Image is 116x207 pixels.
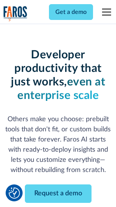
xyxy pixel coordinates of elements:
img: Revisit consent button [9,187,20,199]
p: Others make you choose: prebuilt tools that don't fit, or custom builds that take forever. Faros ... [3,114,113,175]
img: Logo of the analytics and reporting company Faros. [3,6,27,21]
strong: Developer productivity that just works, [11,49,102,88]
button: Cookie Settings [9,187,20,199]
a: Request a demo [25,184,92,203]
a: Get a demo [49,4,93,20]
div: menu [98,3,113,21]
a: home [3,6,27,21]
